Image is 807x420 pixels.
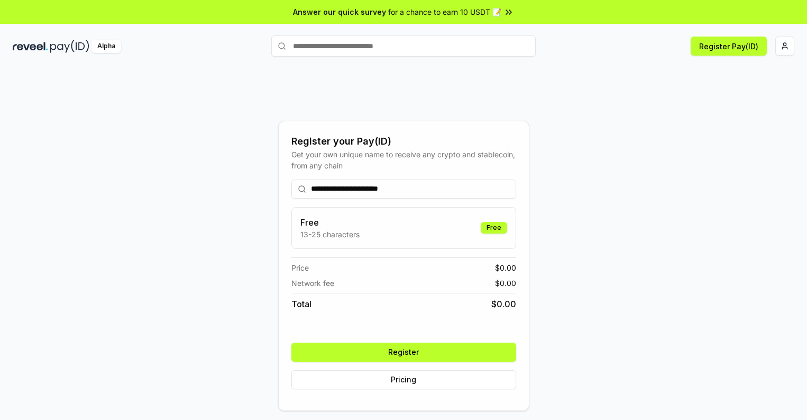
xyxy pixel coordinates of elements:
[291,134,516,149] div: Register your Pay(ID)
[300,229,360,240] p: 13-25 characters
[691,37,767,56] button: Register Pay(ID)
[291,370,516,389] button: Pricing
[491,298,516,310] span: $ 0.00
[291,298,311,310] span: Total
[293,6,386,17] span: Answer our quick survey
[495,262,516,273] span: $ 0.00
[50,40,89,53] img: pay_id
[495,278,516,289] span: $ 0.00
[13,40,48,53] img: reveel_dark
[91,40,121,53] div: Alpha
[291,149,516,171] div: Get your own unique name to receive any crypto and stablecoin, from any chain
[300,216,360,229] h3: Free
[291,278,334,289] span: Network fee
[291,262,309,273] span: Price
[481,222,507,234] div: Free
[388,6,501,17] span: for a chance to earn 10 USDT 📝
[291,343,516,362] button: Register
